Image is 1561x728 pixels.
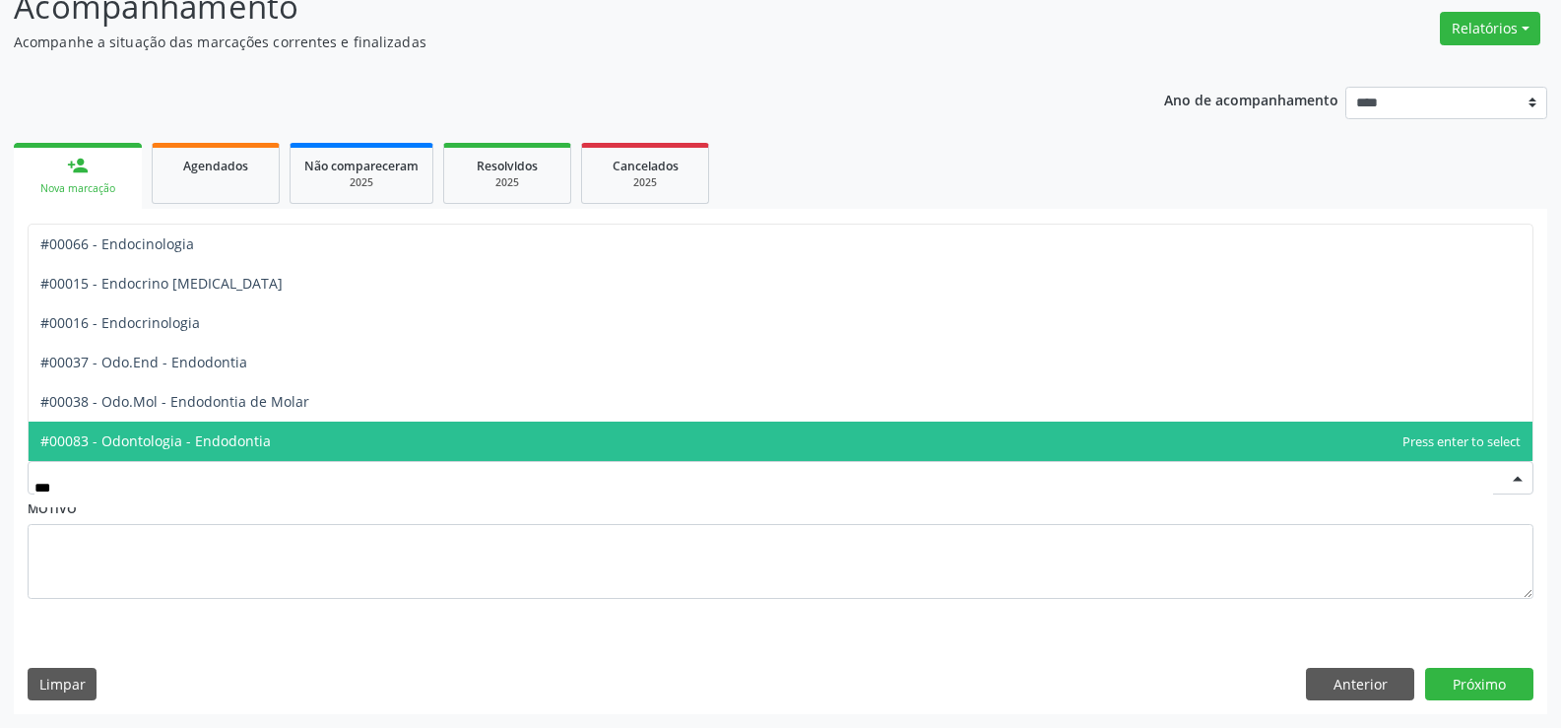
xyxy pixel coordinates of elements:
[67,155,89,176] div: person_add
[458,175,556,190] div: 2025
[1306,668,1414,701] button: Anterior
[183,158,248,174] span: Agendados
[1440,12,1540,45] button: Relatórios
[40,392,309,411] span: #00038 - Odo.Mol - Endodontia de Molar
[40,234,194,253] span: #00066 - Endocinologia
[40,353,247,371] span: #00037 - Odo.End - Endodontia
[304,175,419,190] div: 2025
[304,158,419,174] span: Não compareceram
[40,274,283,293] span: #00015 - Endocrino [MEDICAL_DATA]
[1425,668,1533,701] button: Próximo
[40,431,271,450] span: #00083 - Odontologia - Endodontia
[28,181,128,196] div: Nova marcação
[477,158,538,174] span: Resolvidos
[28,668,97,701] button: Limpar
[28,495,77,525] label: Motivo
[14,32,1087,52] p: Acompanhe a situação das marcações correntes e finalizadas
[596,175,694,190] div: 2025
[1164,87,1338,111] p: Ano de acompanhamento
[613,158,679,174] span: Cancelados
[40,313,200,332] span: #00016 - Endocrinologia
